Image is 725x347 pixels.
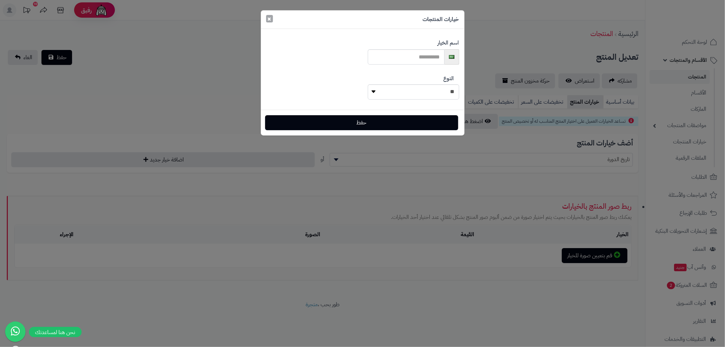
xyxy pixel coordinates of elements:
[266,15,273,22] button: ×
[438,39,459,47] label: اسم الخيار
[423,16,459,23] h4: خيارات المنتجات
[265,115,458,130] button: حفظ
[449,55,454,59] img: العربية
[444,75,459,83] label: النوع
